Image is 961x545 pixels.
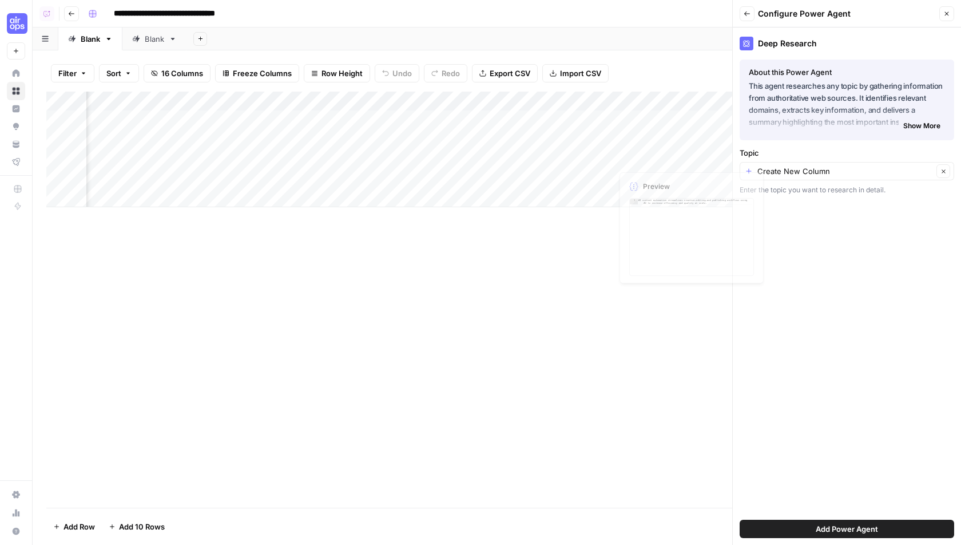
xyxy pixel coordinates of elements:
[215,64,299,82] button: Freeze Columns
[7,9,25,38] button: Workspace: Cohort 5
[46,518,102,536] button: Add Row
[102,518,172,536] button: Add 10 Rows
[99,64,139,82] button: Sort
[7,13,27,34] img: Cohort 5 Logo
[749,80,945,129] p: This agent researches any topic by gathering information from authoritative web sources. It ident...
[7,100,25,118] a: Insights
[816,523,878,535] span: Add Power Agent
[58,68,77,79] span: Filter
[903,121,940,131] span: Show More
[899,119,945,133] button: Show More
[560,68,601,79] span: Import CSV
[122,27,186,50] a: Blank
[119,521,165,532] span: Add 10 Rows
[7,153,25,171] a: Flightpath
[144,64,211,82] button: 16 Columns
[304,64,370,82] button: Row Height
[424,64,467,82] button: Redo
[542,64,609,82] button: Import CSV
[630,199,637,204] div: 1
[145,33,164,45] div: Blank
[7,82,25,100] a: Browse
[321,68,363,79] span: Row Height
[740,37,954,50] div: Deep Research
[161,68,203,79] span: 16 Columns
[7,135,25,153] a: Your Data
[7,117,25,136] a: Opportunities
[58,27,122,50] a: Blank
[233,68,292,79] span: Freeze Columns
[740,185,954,195] div: Enter the topic you want to research in detail.
[375,64,419,82] button: Undo
[749,66,945,78] div: About this Power Agent
[7,64,25,82] a: Home
[7,504,25,522] a: Usage
[81,33,100,45] div: Blank
[442,68,460,79] span: Redo
[740,147,954,159] label: Topic
[106,68,121,79] span: Sort
[490,68,530,79] span: Export CSV
[7,485,25,504] a: Settings
[392,68,412,79] span: Undo
[51,64,94,82] button: Filter
[740,520,954,538] button: Add Power Agent
[7,522,25,540] button: Help + Support
[472,64,538,82] button: Export CSV
[757,165,933,177] input: Create New Column
[63,521,95,532] span: Add Row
